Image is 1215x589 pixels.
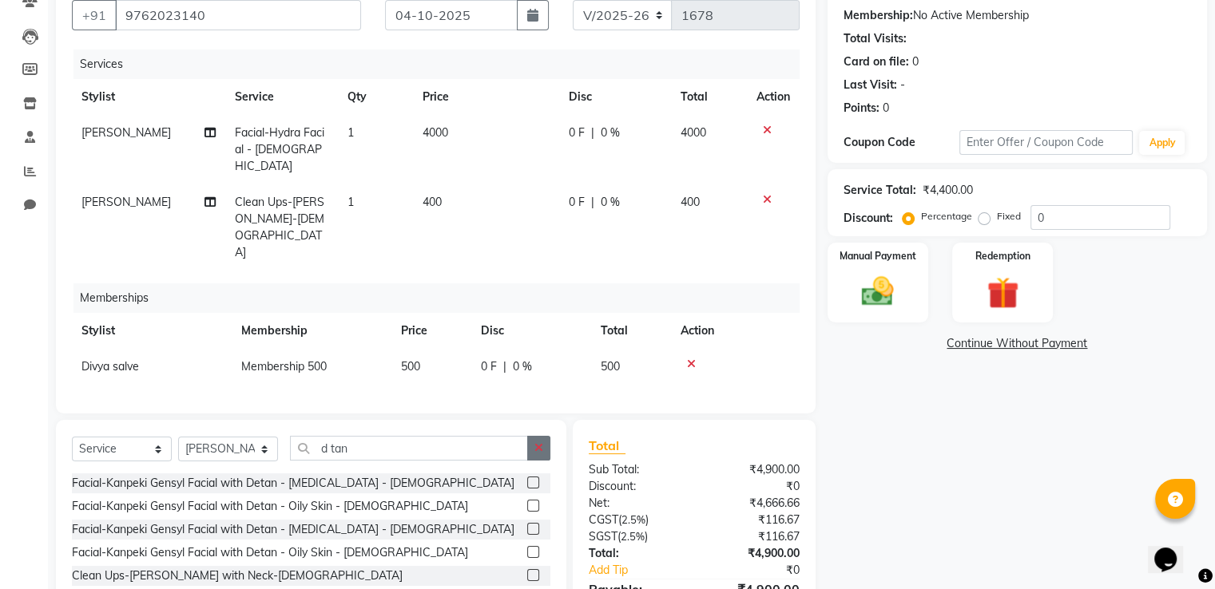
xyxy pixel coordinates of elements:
[72,79,225,115] th: Stylist
[72,313,232,349] th: Stylist
[577,478,694,495] div: Discount:
[840,249,916,263] label: Manual Payment
[347,125,354,140] span: 1
[503,358,506,375] span: |
[844,30,907,47] div: Total Visits:
[72,521,514,538] div: Facial-Kanpeki Gensyl Facial with Detan - [MEDICAL_DATA] - [DEMOGRAPHIC_DATA]
[694,478,812,495] div: ₹0
[844,134,959,151] div: Coupon Code
[694,545,812,562] div: ₹4,900.00
[1148,525,1199,573] iframe: chat widget
[413,79,559,115] th: Price
[601,125,620,141] span: 0 %
[81,125,171,140] span: [PERSON_NAME]
[601,194,620,211] span: 0 %
[713,562,811,579] div: ₹0
[290,436,528,461] input: Search or Scan
[72,498,468,515] div: Facial-Kanpeki Gensyl Facial with Detan - Oily Skin - [DEMOGRAPHIC_DATA]
[694,461,812,478] div: ₹4,900.00
[589,437,625,454] span: Total
[232,313,391,349] th: Membership
[900,77,905,93] div: -
[844,210,893,227] div: Discount:
[577,461,694,478] div: Sub Total:
[401,359,420,374] span: 500
[621,513,645,526] span: 2.5%
[975,249,1030,263] label: Redemption
[391,313,471,349] th: Price
[423,195,442,209] span: 400
[844,7,913,24] div: Membership:
[621,530,645,543] span: 2.5%
[81,359,139,374] span: Divya salve
[338,79,413,115] th: Qty
[671,79,747,115] th: Total
[577,545,694,562] div: Total:
[235,125,324,173] span: Facial-Hydra Facial - [DEMOGRAPHIC_DATA]
[852,273,903,310] img: _cash.svg
[72,544,468,561] div: Facial-Kanpeki Gensyl Facial with Detan - Oily Skin - [DEMOGRAPHIC_DATA]
[559,79,671,115] th: Disc
[681,125,706,140] span: 4000
[681,195,700,209] span: 400
[347,195,354,209] span: 1
[589,529,617,544] span: SGST
[589,512,618,527] span: CGST
[577,562,713,579] a: Add Tip
[747,79,800,115] th: Action
[81,195,171,209] span: [PERSON_NAME]
[694,512,812,528] div: ₹116.67
[591,125,594,141] span: |
[1139,131,1185,155] button: Apply
[569,125,585,141] span: 0 F
[235,195,324,259] span: Clean Ups-[PERSON_NAME]-[DEMOGRAPHIC_DATA]
[225,79,338,115] th: Service
[241,359,327,374] span: Membership 500
[471,313,591,349] th: Disc
[671,313,800,349] th: Action
[591,194,594,211] span: |
[72,567,403,584] div: Clean Ups-[PERSON_NAME] with Neck-[DEMOGRAPHIC_DATA]
[569,194,585,211] span: 0 F
[577,512,694,528] div: ( )
[997,209,1021,223] label: Fixed
[577,495,694,512] div: Net:
[921,209,972,223] label: Percentage
[694,528,812,545] div: ₹116.67
[923,182,973,199] div: ₹4,400.00
[977,273,1029,313] img: _gift.svg
[959,130,1134,155] input: Enter Offer / Coupon Code
[73,49,812,79] div: Services
[912,53,919,70] div: 0
[72,475,514,492] div: Facial-Kanpeki Gensyl Facial with Detan - [MEDICAL_DATA] - [DEMOGRAPHIC_DATA]
[73,283,812,313] div: Memberships
[481,358,497,375] span: 0 F
[423,125,448,140] span: 4000
[831,335,1204,352] a: Continue Without Payment
[694,495,812,512] div: ₹4,666.66
[513,358,532,375] span: 0 %
[844,7,1191,24] div: No Active Membership
[844,77,897,93] div: Last Visit:
[844,53,909,70] div: Card on file:
[883,100,889,117] div: 0
[577,528,694,545] div: ( )
[844,100,879,117] div: Points:
[591,313,671,349] th: Total
[844,182,916,199] div: Service Total:
[601,359,620,374] span: 500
